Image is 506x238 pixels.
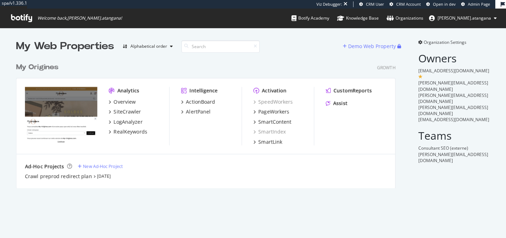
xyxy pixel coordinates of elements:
span: [EMAIL_ADDRESS][DOMAIN_NAME] [418,68,489,74]
div: Assist [333,100,347,107]
a: CRM User [359,1,384,7]
div: SmartContent [258,118,291,125]
a: Organizations [387,9,423,28]
a: SmartContent [253,118,291,125]
a: ActionBoard [181,98,215,105]
div: CustomReports [334,87,372,94]
span: [PERSON_NAME][EMAIL_ADDRESS][DOMAIN_NAME] [418,104,488,117]
a: Botify Academy [291,9,329,28]
div: My Web Properties [16,39,114,53]
span: [PERSON_NAME][EMAIL_ADDRESS][DOMAIN_NAME] [418,92,488,104]
a: SmartLink [253,138,282,145]
div: Intelligence [190,87,218,94]
a: CustomReports [326,87,372,94]
a: Open in dev [426,1,456,7]
div: AlertPanel [186,108,211,115]
span: Organization Settings [424,39,466,45]
h2: Owners [418,52,490,64]
a: PageWorkers [253,108,289,115]
a: Admin Page [461,1,490,7]
div: Alphabetical order [130,44,167,48]
a: Crawl preprod redirect plan [25,173,92,180]
div: Demo Web Property [348,43,396,50]
div: Activation [262,87,286,94]
a: Knowledge Base [337,9,379,28]
div: Viz Debugger: [316,1,342,7]
span: Admin Page [468,1,490,7]
span: renaud.atangana [438,15,491,21]
a: SpeedWorkers [253,98,293,105]
div: LogAnalyzer [114,118,143,125]
div: SiteCrawler [114,108,141,115]
a: SiteCrawler [109,108,141,115]
a: SmartIndex [253,128,286,135]
span: CRM Account [396,1,421,7]
button: Alphabetical order [120,41,176,52]
div: ActionBoard [186,98,215,105]
a: LogAnalyzer [109,118,143,125]
img: my-origines.com [25,87,97,145]
div: Knowledge Base [337,15,379,22]
div: Botify Academy [291,15,329,22]
div: Growth [377,64,396,71]
div: grid [16,53,401,188]
span: Open in dev [433,1,456,7]
div: Consultant SEO (externe) [418,145,490,151]
h2: Teams [418,130,490,141]
div: New Ad-Hoc Project [83,163,123,169]
a: [DATE] [97,173,111,179]
span: [EMAIL_ADDRESS][DOMAIN_NAME] [418,117,489,123]
div: My Origines [16,62,58,72]
span: [PERSON_NAME][EMAIL_ADDRESS][DOMAIN_NAME] [418,80,488,92]
input: Search [181,40,260,53]
div: Overview [114,98,136,105]
a: Assist [326,100,347,107]
div: Analytics [117,87,139,94]
a: New Ad-Hoc Project [78,163,123,169]
div: Ad-Hoc Projects [25,163,64,170]
a: RealKeywords [109,128,147,135]
span: [PERSON_NAME][EMAIL_ADDRESS][DOMAIN_NAME] [418,151,488,164]
button: Demo Web Property [343,41,397,52]
a: Demo Web Property [343,43,397,49]
div: Organizations [387,15,423,22]
a: CRM Account [389,1,421,7]
button: [PERSON_NAME].atangana [423,12,502,24]
a: Overview [109,98,136,105]
span: Welcome back, [PERSON_NAME].atangana ! [37,15,122,21]
span: CRM User [366,1,384,7]
a: AlertPanel [181,108,211,115]
a: My Origines [16,62,61,72]
div: RealKeywords [114,128,147,135]
div: SmartLink [258,138,282,145]
div: PageWorkers [258,108,289,115]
